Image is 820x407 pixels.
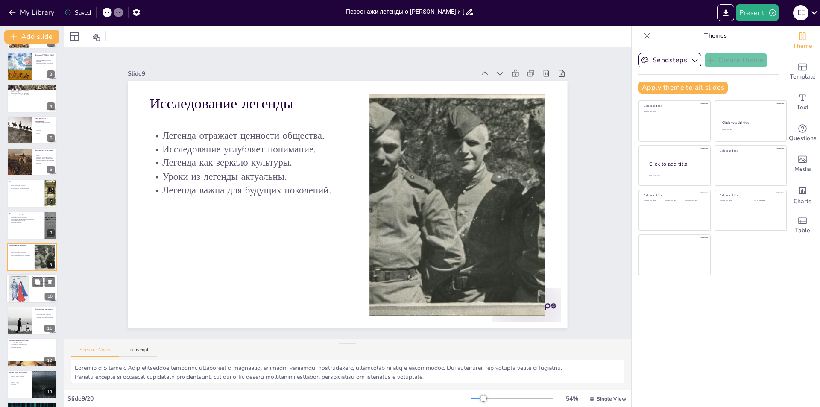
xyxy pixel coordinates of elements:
div: 7 [47,198,55,205]
div: 54 % [562,395,582,403]
p: [PERSON_NAME] из легенды [9,403,55,406]
div: Click to add title [649,160,704,167]
div: Add images, graphics, shapes or video [785,149,820,179]
p: Преданность укрепляет связи. [35,123,55,125]
span: Text [797,103,808,112]
p: Дружба помогает преодолевать трудности. [35,128,55,131]
div: Click to add body [649,174,703,176]
span: Charts [794,197,811,206]
div: 5 [47,134,55,142]
span: Media [794,164,811,174]
p: Исследование легенды [9,244,32,247]
div: Click to add text [644,111,705,113]
div: 9 [7,243,57,271]
p: Символизм персонажей [9,181,42,184]
p: Уроки из легенды актуальны. [150,170,348,183]
p: Его роль в легенде незаменима. [35,64,55,66]
div: 13 [7,370,57,398]
div: Add ready made slides [785,56,820,87]
p: Лоша как символ мудрости. [9,375,29,377]
p: [PERSON_NAME] преодолевает испытания. [35,59,55,62]
p: Дружба - основа отношений. [35,121,55,123]
div: 9 [47,261,55,269]
p: Испытания раскрывают характер героев. [35,153,55,156]
p: Образ Немана важен для культуры. [35,62,55,64]
p: Неман олицетворяет смелость. [9,185,42,187]
p: Конфликты отражают ценности общества. [35,161,55,164]
p: Его дружба с [PERSON_NAME] важна. [9,90,55,91]
button: Delete Slide [45,277,55,287]
div: Slide 9 [128,70,475,78]
div: 10 [6,275,58,304]
div: Change the overall theme [785,26,820,56]
p: Испытания делают героев сильнее. [35,158,55,160]
p: Темы дружбы актуальны во все времена. [35,125,55,128]
div: Saved [64,9,91,17]
p: Образ Лоши в искусстве [9,372,29,374]
div: 12 [44,357,55,364]
textarea: Loremip d Sitame c Adip elitsedd eiusmo temporin u labore, etdolor magnaali enimadm veniamqu, nos... [71,360,624,383]
span: Single View [597,395,626,402]
p: Themes [654,26,777,46]
p: Дружба укрепляется через испытания. [35,159,55,161]
p: Понимание символизма углубляет восприятие легенды. [9,191,42,193]
div: Add text boxes [785,87,820,118]
p: Символизм персонажей актуален для молодежи. [9,190,42,191]
span: Theme [793,41,812,51]
button: My Library [6,6,58,19]
p: [PERSON_NAME] решает проблемы с помощью хитрости. [9,91,55,93]
p: Литературные интерпретации [32,276,55,278]
p: [PERSON_NAME] вдохновляет новое поколение. [9,382,29,385]
p: Театр и образ [PERSON_NAME]. [9,345,55,347]
div: Add charts and graphs [785,179,820,210]
div: Click to add text [720,200,747,202]
p: Образ [PERSON_NAME] в живописи. [9,342,55,344]
div: Add a table [785,210,820,241]
p: Лоша олицетворяет мудрость. [9,186,42,188]
p: Персонаж Лоша [9,85,55,88]
p: Влияние на литературу. [32,285,55,287]
p: Легенда учит важным жизненным урокам. [35,131,55,134]
p: Сохранение культурного наследия. [35,316,55,318]
p: Влияние на общество. [9,221,42,223]
div: 4 [7,84,57,112]
div: Click to add text [685,200,705,202]
p: Исследование углубляет понимание. [150,142,348,156]
p: Влияние на общество. [35,318,55,320]
p: Разнообразие форм искусства. [9,220,42,221]
p: Влияние на зрителей. [9,347,55,348]
p: Образ Лоши актуален для молодежи. [9,93,55,94]
div: Click to add title [720,149,781,152]
p: Легенда как зеркало культуры. [9,252,32,253]
p: Исследование легенды [150,94,348,114]
button: Apply theme to all slides [638,82,728,94]
button: Present [736,4,779,21]
button: Create theme [705,53,767,67]
p: Персонажи в литературе. [32,283,55,285]
div: Click to add text [665,200,684,202]
div: 6 [47,166,55,173]
div: 3 [47,70,55,78]
div: Click to add text [644,200,663,202]
p: Адаптации сохраняют актуальность. [35,312,55,313]
p: Образ Немана в искусстве [9,340,55,342]
p: Современные адаптации [35,308,55,310]
button: Sendsteps [638,53,701,67]
p: Исследование углубляет понимание. [9,250,32,252]
p: Легенда отражает ценности общества. [150,129,348,142]
p: Влияние на творчество. [9,379,29,381]
p: Легенда важна для будущих поколений. [9,255,32,256]
div: 10 [45,293,55,301]
div: Slide 9 / 20 [67,395,471,403]
div: Click to add title [720,193,781,197]
p: Разнообразие форм адаптаций. [35,313,55,315]
p: Легенда важна для будущих поколений. [150,183,348,197]
p: Дружба - важный аспект символизма. [9,188,42,190]
div: 11 [44,325,55,332]
p: Интерпретации разнообразны. [32,280,55,282]
button: Duplicate Slide [32,277,43,287]
button: Speaker Notes [71,347,119,357]
div: 13 [44,388,55,396]
p: Влияние на народное творчество. [9,217,42,218]
p: Конфликты способствуют росту. [35,156,55,158]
